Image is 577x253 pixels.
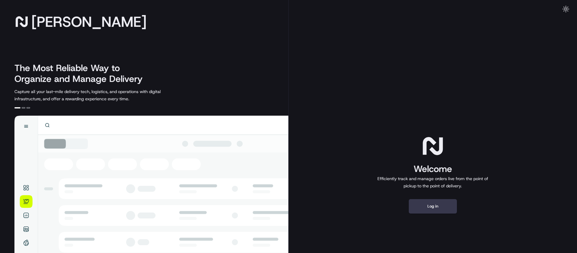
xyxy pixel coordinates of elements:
h2: The Most Reliable Way to Organize and Manage Delivery [14,63,149,84]
h1: Welcome [375,163,491,175]
button: Log in [409,199,457,214]
p: Capture all your last-mile delivery tech, logistics, and operations with digital infrastructure, ... [14,88,188,102]
p: Efficiently track and manage orders live from the point of pickup to the point of delivery. [375,175,491,189]
span: [PERSON_NAME] [31,16,147,28]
